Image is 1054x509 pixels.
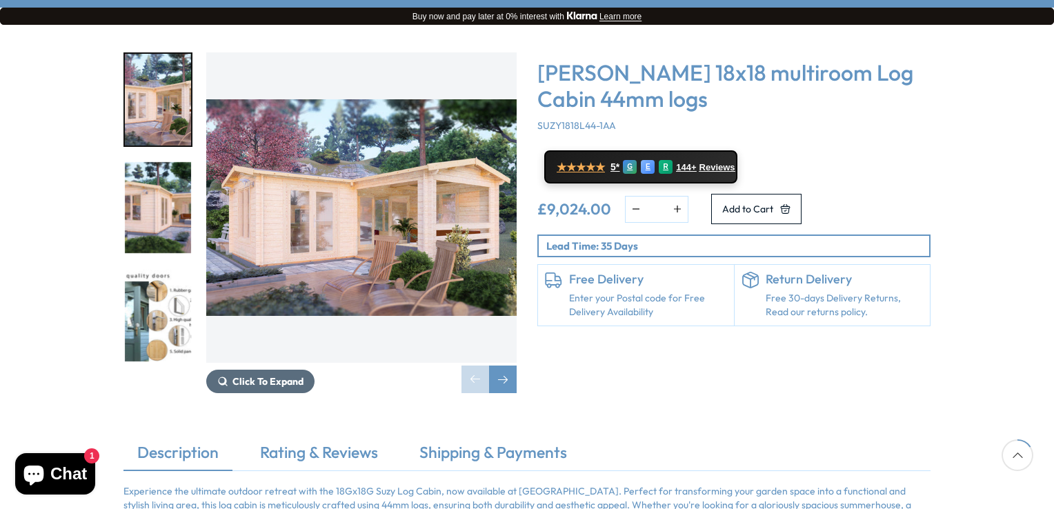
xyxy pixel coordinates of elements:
[489,366,517,393] div: Next slide
[537,119,616,132] span: SUZY1818L44-1AA
[544,150,737,183] a: ★★★★★ 5* G E R 144+ Reviews
[123,268,192,363] div: 3 / 7
[123,161,192,255] div: 2 / 7
[569,292,727,319] a: Enter your Postal code for Free Delivery Availability
[569,272,727,287] h6: Free Delivery
[623,160,637,174] div: G
[557,161,605,174] span: ★★★★★
[125,54,191,146] img: Suzy3_2x6-2_5S31896-1_f0f3b787-e36b-4efa-959a-148785adcb0b_200x200.jpg
[659,160,673,174] div: R
[125,270,191,361] img: Premiumqualitydoors_3_f0c32a75-f7e9-4cfe-976d-db3d5c21df21_200x200.jpg
[123,441,232,470] a: Description
[537,59,931,112] h3: [PERSON_NAME] 18x18 multiroom Log Cabin 44mm logs
[206,52,517,363] img: Shire Suzy 18x18 multiroom Log Cabin 44mm logs - Best Shed
[246,441,392,470] a: Rating & Reviews
[699,162,735,173] span: Reviews
[711,194,802,224] button: Add to Cart
[722,204,773,214] span: Add to Cart
[461,366,489,393] div: Previous slide
[546,239,929,253] p: Lead Time: 35 Days
[206,370,315,393] button: Click To Expand
[232,375,304,388] span: Click To Expand
[206,52,517,393] div: 1 / 7
[125,162,191,254] img: Suzy3_2x6-2_5S31896-2_64732b6d-1a30-4d9b-a8b3-4f3a95d206a5_200x200.jpg
[123,52,192,147] div: 1 / 7
[11,453,99,498] inbox-online-store-chat: Shopify online store chat
[766,292,924,319] p: Free 30-days Delivery Returns, Read our returns policy.
[537,201,611,217] ins: £9,024.00
[406,441,581,470] a: Shipping & Payments
[766,272,924,287] h6: Return Delivery
[676,162,696,173] span: 144+
[641,160,655,174] div: E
